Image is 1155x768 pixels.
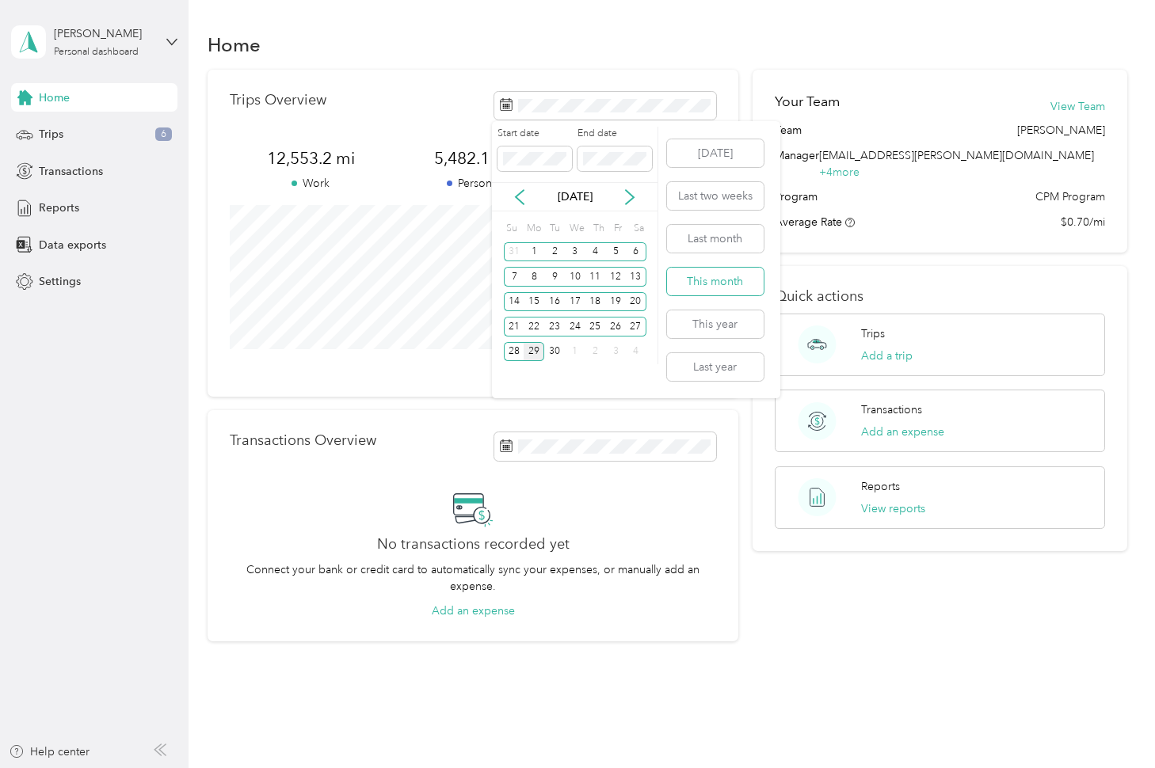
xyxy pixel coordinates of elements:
[1050,98,1105,115] button: View Team
[590,217,605,239] div: Th
[775,188,818,205] span: Program
[524,292,544,312] div: 15
[585,242,606,262] div: 4
[524,267,544,287] div: 8
[567,217,585,239] div: We
[667,182,764,210] button: Last two weeks
[861,401,922,418] p: Transactions
[230,92,326,108] p: Trips Overview
[585,342,606,362] div: 2
[775,215,842,229] span: Average Rate
[667,310,764,338] button: This year
[577,127,652,141] label: End date
[542,188,608,205] p: [DATE]
[861,500,925,517] button: View reports
[861,325,885,342] p: Trips
[392,147,555,169] span: 5,482.1 mi
[585,292,606,312] div: 18
[775,122,802,139] span: Team
[504,292,524,312] div: 14
[585,317,606,336] div: 25
[524,317,544,336] div: 22
[565,292,585,312] div: 17
[155,127,172,142] span: 6
[39,200,79,216] span: Reports
[544,317,565,336] div: 23
[544,242,565,262] div: 2
[1061,214,1105,230] span: $0.70/mi
[861,478,900,495] p: Reports
[39,163,103,180] span: Transactions
[230,432,376,449] p: Transactions Overview
[39,89,70,106] span: Home
[667,353,764,381] button: Last year
[565,317,585,336] div: 24
[626,292,646,312] div: 20
[626,317,646,336] div: 27
[775,147,819,181] span: Manager
[524,342,544,362] div: 29
[775,92,840,112] h2: Your Team
[524,217,542,239] div: Mo
[230,147,392,169] span: 12,553.2 mi
[611,217,626,239] div: Fr
[504,217,519,239] div: Su
[54,25,153,42] div: [PERSON_NAME]
[544,292,565,312] div: 16
[1066,679,1155,768] iframe: Everlance-gr Chat Button Frame
[585,267,606,287] div: 11
[626,242,646,262] div: 6
[544,342,565,362] div: 30
[208,36,261,53] h1: Home
[1017,122,1105,139] span: [PERSON_NAME]
[230,175,392,192] p: Work
[392,175,555,192] p: Personal
[497,127,572,141] label: Start date
[626,342,646,362] div: 4
[631,217,646,239] div: Sa
[39,126,63,143] span: Trips
[54,48,139,57] div: Personal dashboard
[565,242,585,262] div: 3
[504,342,524,362] div: 28
[775,288,1106,305] p: Quick actions
[432,603,515,619] button: Add an expense
[9,743,90,760] button: Help center
[544,267,565,287] div: 9
[524,242,544,262] div: 1
[504,317,524,336] div: 21
[1035,188,1105,205] span: CPM Program
[39,273,81,290] span: Settings
[565,342,585,362] div: 1
[861,424,944,440] button: Add an expense
[667,139,764,167] button: [DATE]
[819,165,860,179] span: + 4 more
[605,242,626,262] div: 5
[819,149,1094,162] span: [EMAIL_ADDRESS][PERSON_NAME][DOMAIN_NAME]
[504,267,524,287] div: 7
[230,561,716,595] p: Connect your bank or credit card to automatically sync your expenses, or manually add an expense.
[39,237,106,253] span: Data exports
[504,242,524,262] div: 31
[861,348,913,364] button: Add a trip
[605,267,626,287] div: 12
[565,267,585,287] div: 10
[605,292,626,312] div: 19
[377,536,570,553] h2: No transactions recorded yet
[626,267,646,287] div: 13
[605,342,626,362] div: 3
[667,268,764,295] button: This month
[667,225,764,253] button: Last month
[547,217,562,239] div: Tu
[605,317,626,336] div: 26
